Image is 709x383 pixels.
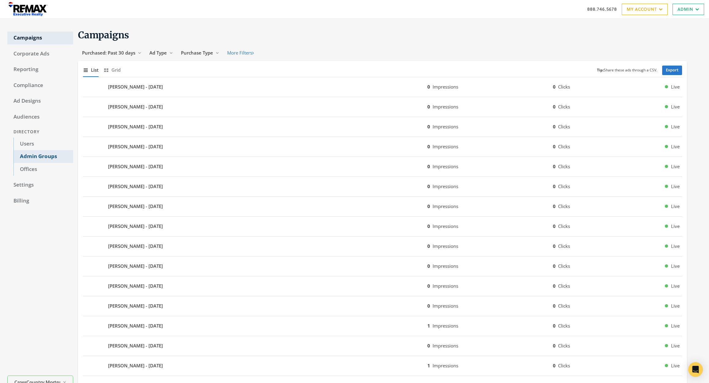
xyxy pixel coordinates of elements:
[558,223,570,229] span: Clicks
[433,104,458,110] span: Impressions
[83,63,99,77] button: List
[553,303,556,309] b: 0
[427,263,430,269] b: 0
[553,183,556,189] b: 0
[83,139,682,154] button: [PERSON_NAME] - [DATE]0Impressions0ClicksLive
[433,343,458,349] span: Impressions
[108,302,163,309] b: [PERSON_NAME] - [DATE]
[427,343,430,349] b: 0
[553,362,556,369] b: 0
[78,29,129,41] span: Campaigns
[671,322,680,329] span: Live
[13,163,73,176] a: Offices
[108,223,163,230] b: [PERSON_NAME] - [DATE]
[558,104,570,110] span: Clicks
[558,362,570,369] span: Clicks
[433,283,458,289] span: Impressions
[671,183,680,190] span: Live
[83,80,682,94] button: [PERSON_NAME] - [DATE]0Impressions0ClicksLive
[7,179,73,191] a: Settings
[558,123,570,130] span: Clicks
[181,50,213,56] span: Purchase Type
[83,179,682,194] button: [PERSON_NAME] - [DATE]0Impressions0ClicksLive
[83,159,682,174] button: [PERSON_NAME] - [DATE]0Impressions0ClicksLive
[587,6,617,12] a: 888.746.5678
[558,303,570,309] span: Clicks
[597,67,657,73] small: Share these ads through a CSV.
[558,84,570,90] span: Clicks
[553,283,556,289] b: 0
[553,223,556,229] b: 0
[427,143,430,150] b: 0
[553,203,556,209] b: 0
[83,339,682,353] button: [PERSON_NAME] - [DATE]0Impressions0ClicksLive
[671,203,680,210] span: Live
[111,66,121,74] span: Grid
[553,163,556,169] b: 0
[433,163,458,169] span: Impressions
[558,323,570,329] span: Clicks
[671,143,680,150] span: Live
[671,342,680,349] span: Live
[671,123,680,130] span: Live
[433,263,458,269] span: Impressions
[13,138,73,150] a: Users
[149,50,167,56] span: Ad Type
[7,63,73,76] a: Reporting
[91,66,99,74] span: List
[558,143,570,150] span: Clicks
[82,50,135,56] span: Purchased: Past 30 days
[558,163,570,169] span: Clicks
[108,362,163,369] b: [PERSON_NAME] - [DATE]
[108,342,163,349] b: [PERSON_NAME] - [DATE]
[83,358,682,373] button: [PERSON_NAME] - [DATE]1Impressions0ClicksLive
[145,47,177,59] button: Ad Type
[553,243,556,249] b: 0
[108,83,163,90] b: [PERSON_NAME] - [DATE]
[103,63,121,77] button: Grid
[433,323,458,329] span: Impressions
[83,319,682,333] button: [PERSON_NAME] - [DATE]1Impressions0ClicksLive
[433,303,458,309] span: Impressions
[671,302,680,309] span: Live
[83,119,682,134] button: [PERSON_NAME] - [DATE]0Impressions0ClicksLive
[13,150,73,163] a: Admin Groups
[433,223,458,229] span: Impressions
[433,362,458,369] span: Impressions
[433,84,458,90] span: Impressions
[177,47,223,59] button: Purchase Type
[108,183,163,190] b: [PERSON_NAME] - [DATE]
[7,111,73,123] a: Audiences
[673,4,704,15] a: Admin
[108,263,163,270] b: [PERSON_NAME] - [DATE]
[83,259,682,274] button: [PERSON_NAME] - [DATE]0Impressions0ClicksLive
[427,303,430,309] b: 0
[433,203,458,209] span: Impressions
[553,343,556,349] b: 0
[558,203,570,209] span: Clicks
[671,223,680,230] span: Live
[108,203,163,210] b: [PERSON_NAME] - [DATE]
[83,219,682,234] button: [PERSON_NAME] - [DATE]0Impressions0ClicksLive
[558,183,570,189] span: Clicks
[83,239,682,254] button: [PERSON_NAME] - [DATE]0Impressions0ClicksLive
[427,323,430,329] b: 1
[83,199,682,214] button: [PERSON_NAME] - [DATE]0Impressions0ClicksLive
[7,95,73,108] a: Ad Designs
[433,143,458,150] span: Impressions
[433,243,458,249] span: Impressions
[558,263,570,269] span: Clicks
[83,299,682,313] button: [PERSON_NAME] - [DATE]0Impressions0ClicksLive
[427,84,430,90] b: 0
[83,100,682,114] button: [PERSON_NAME] - [DATE]0Impressions0ClicksLive
[108,163,163,170] b: [PERSON_NAME] - [DATE]
[83,279,682,294] button: [PERSON_NAME] - [DATE]0Impressions0ClicksLive
[78,47,145,59] button: Purchased: Past 30 days
[108,283,163,290] b: [PERSON_NAME] - [DATE]
[553,143,556,150] b: 0
[427,283,430,289] b: 0
[223,47,258,59] button: More Filters
[108,123,163,130] b: [PERSON_NAME] - [DATE]
[5,2,51,17] img: Adwerx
